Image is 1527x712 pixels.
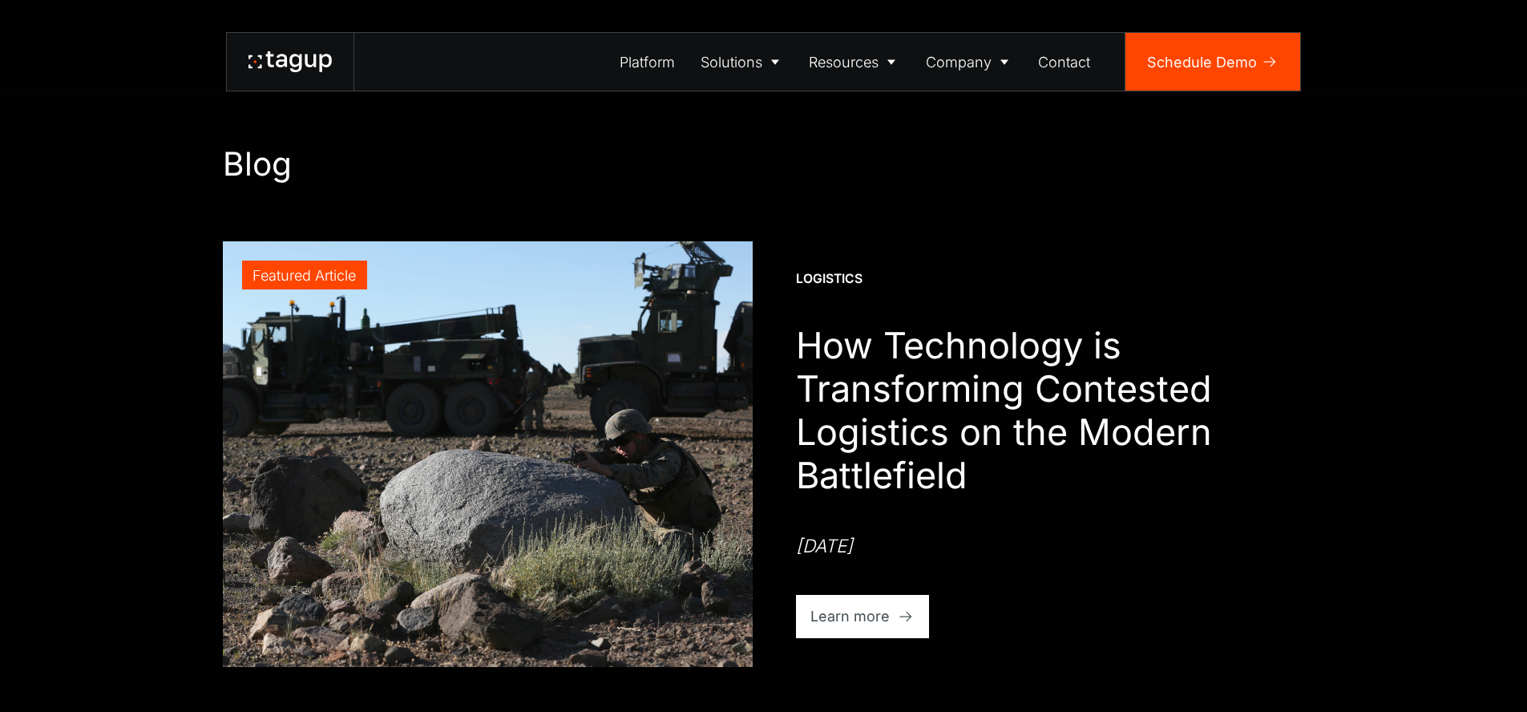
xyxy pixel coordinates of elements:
[796,270,862,288] div: Logistics
[1026,33,1104,91] a: Contact
[608,33,689,91] a: Platform
[913,33,1026,91] a: Company
[796,533,853,559] div: [DATE]
[1038,51,1090,73] div: Contact
[796,595,930,638] a: Learn more
[809,51,879,73] div: Resources
[1147,51,1257,73] div: Schedule Demo
[797,33,914,91] a: Resources
[701,51,762,73] div: Solutions
[810,605,890,627] div: Learn more
[252,265,356,286] div: Featured Article
[223,241,753,667] a: Featured Article
[223,144,1305,184] h1: Blog
[926,51,992,73] div: Company
[688,33,797,91] a: Solutions
[1125,33,1300,91] a: Schedule Demo
[796,324,1305,497] h1: How Technology is Transforming Contested Logistics on the Modern Battlefield
[620,51,675,73] div: Platform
